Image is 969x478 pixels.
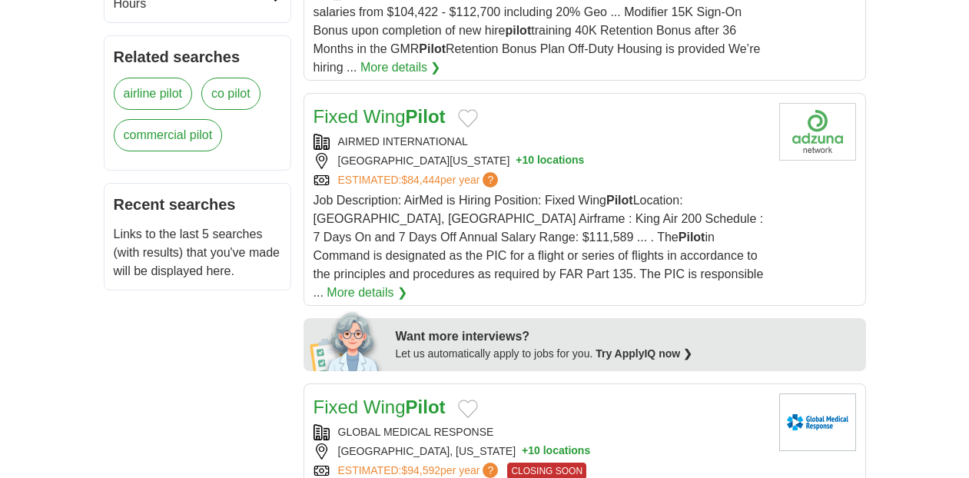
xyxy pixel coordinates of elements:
[401,464,440,476] span: $94,592
[419,42,446,55] strong: Pilot
[314,194,764,299] span: Job Description: AirMed is Hiring Position: Fixed Wing Location: [GEOGRAPHIC_DATA], [GEOGRAPHIC_D...
[310,310,384,371] img: apply-iq-scientist.png
[458,109,478,128] button: Add to favorite jobs
[516,153,584,169] button: +10 locations
[483,172,498,188] span: ?
[779,393,856,451] img: Global Medical Response logo
[396,327,857,346] div: Want more interviews?
[114,225,281,280] p: Links to the last 5 searches (with results) that you've made will be displayed here.
[314,443,767,460] div: [GEOGRAPHIC_DATA], [US_STATE]
[314,134,767,150] div: AIRMED INTERNATIONAL
[360,58,441,77] a: More details ❯
[314,397,446,417] a: Fixed WingPilot
[406,397,446,417] strong: Pilot
[201,78,261,110] a: co pilot
[596,347,692,360] a: Try ApplyIQ now ❯
[314,106,446,127] a: Fixed WingPilot
[114,78,192,110] a: airline pilot
[505,24,531,37] strong: pilot
[606,194,633,207] strong: Pilot
[483,463,498,478] span: ?
[522,443,590,460] button: +10 locations
[114,119,223,151] a: commercial pilot
[338,426,494,438] a: GLOBAL MEDICAL RESPONSE
[114,45,281,68] h2: Related searches
[401,174,440,186] span: $84,444
[114,193,281,216] h2: Recent searches
[396,346,857,362] div: Let us automatically apply to jobs for you.
[779,103,856,161] img: Company logo
[522,443,528,460] span: +
[327,284,407,302] a: More details ❯
[314,153,767,169] div: [GEOGRAPHIC_DATA][US_STATE]
[516,153,522,169] span: +
[406,106,446,127] strong: Pilot
[338,172,502,188] a: ESTIMATED:$84,444per year?
[458,400,478,418] button: Add to favorite jobs
[679,231,705,244] strong: Pilot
